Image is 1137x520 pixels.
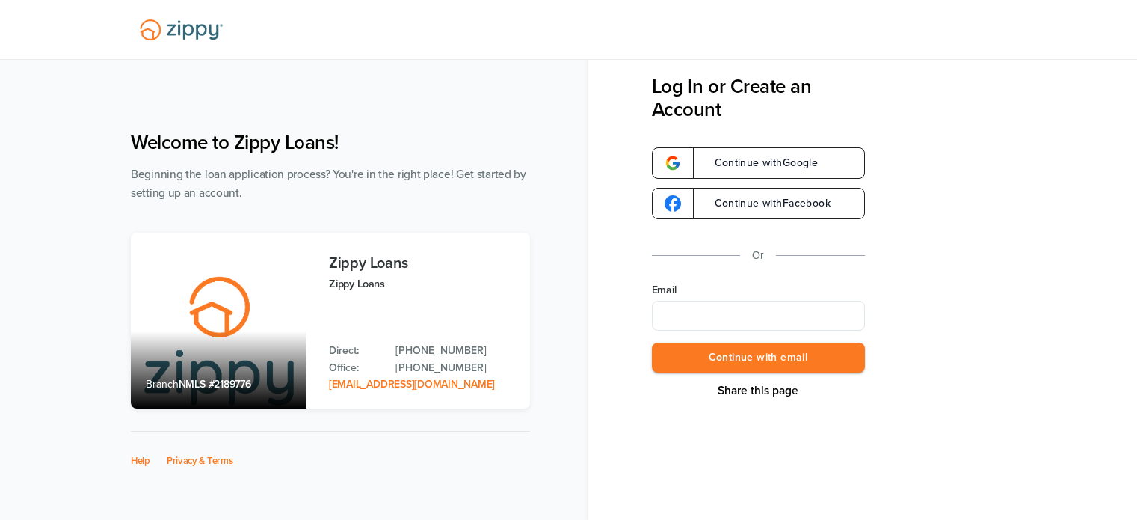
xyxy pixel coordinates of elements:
img: google-logo [665,155,681,171]
h3: Log In or Create an Account [652,75,865,121]
button: Share This Page [713,383,803,398]
p: Or [752,246,764,265]
img: google-logo [665,195,681,212]
a: google-logoContinue withFacebook [652,188,865,219]
h3: Zippy Loans [329,255,515,272]
p: Office: [329,360,380,376]
p: Zippy Loans [329,275,515,293]
img: Lender Logo [131,13,232,47]
button: Continue with email [652,343,865,373]
a: Help [131,455,150,467]
span: Continue with Facebook [700,198,831,209]
span: Continue with Google [700,158,819,168]
a: Privacy & Terms [167,455,233,467]
input: Email Address [652,301,865,331]
a: Email Address: zippyguide@zippymh.com [329,378,495,391]
p: Direct: [329,343,380,359]
span: Beginning the loan application process? You're in the right place! Get started by setting up an a... [131,168,526,200]
a: Office Phone: 512-975-2947 [395,360,515,376]
label: Email [652,283,865,298]
a: google-logoContinue withGoogle [652,147,865,179]
span: Branch [146,378,179,391]
a: Direct Phone: 512-975-2947 [395,343,515,359]
span: NMLS #2189776 [179,378,251,391]
h1: Welcome to Zippy Loans! [131,131,530,154]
